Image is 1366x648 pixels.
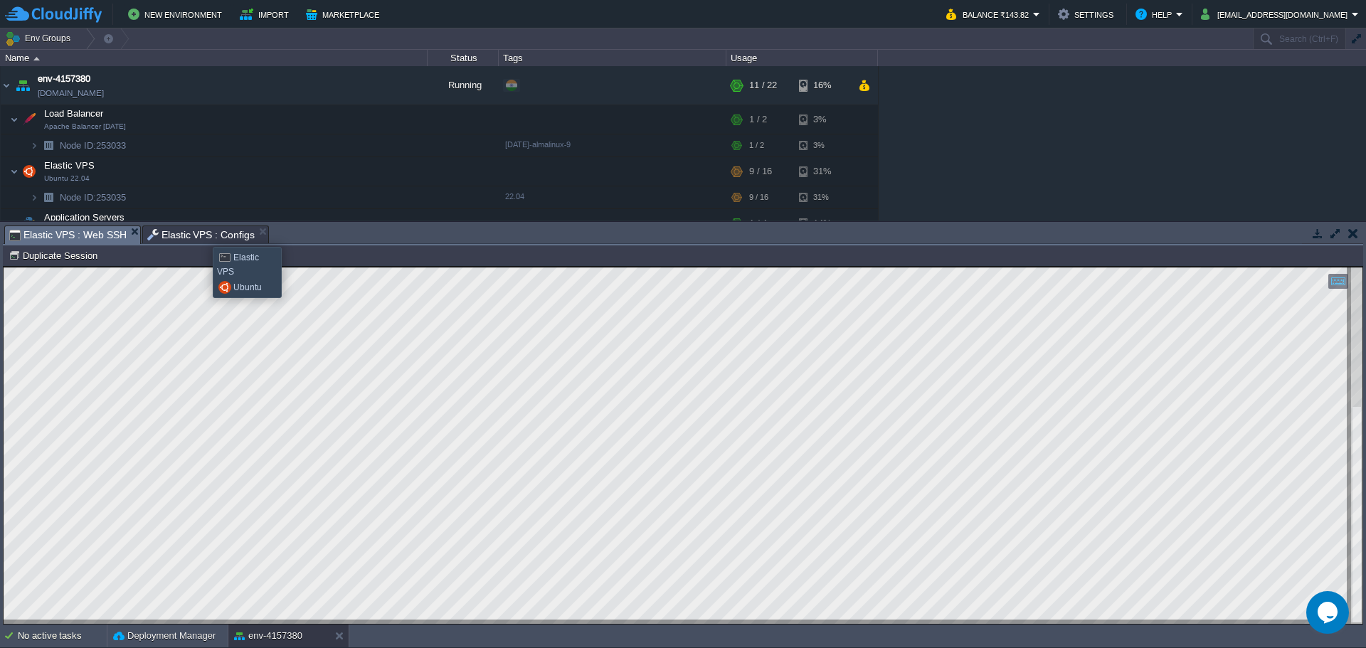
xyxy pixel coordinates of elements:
div: 1 / 4 [749,209,767,238]
span: Elastic VPS [43,159,97,171]
img: AMDAwAAAACH5BAEAAAAALAAAAAABAAEAAAICRAEAOw== [10,209,18,238]
span: Ubuntu 22.04 [44,174,90,183]
img: AMDAwAAAACH5BAEAAAAALAAAAAABAAEAAAICRAEAOw== [19,209,39,238]
div: Status [428,50,498,66]
button: New Environment [128,6,226,23]
img: AMDAwAAAACH5BAEAAAAALAAAAAABAAEAAAICRAEAOw== [10,105,18,134]
span: Application Servers [43,211,127,223]
div: 31% [799,186,845,208]
iframe: To enrich screen reader interactions, please activate Accessibility in Grammarly extension settings [4,267,1362,624]
div: Running [428,66,499,105]
button: Deployment Manager [113,629,216,643]
span: [DATE]-almalinux-9 [505,140,571,149]
a: Elastic VPSUbuntu 22.04 [43,160,97,171]
button: Settings [1058,6,1118,23]
div: 3% [799,134,845,156]
div: Elastic VPS [217,250,277,280]
div: Usage [727,50,877,66]
button: Duplicate Session [9,249,102,262]
div: Ubuntu [217,280,277,295]
img: AMDAwAAAACH5BAEAAAAALAAAAAABAAEAAAICRAEAOw== [19,157,39,186]
span: Elastic VPS : Configs [147,226,255,243]
div: Tags [499,50,726,66]
img: CloudJiffy [5,6,102,23]
button: Marketplace [306,6,383,23]
img: AMDAwAAAACH5BAEAAAAALAAAAAABAAEAAAICRAEAOw== [33,57,40,60]
a: Node ID:253035 [58,191,128,203]
img: AMDAwAAAACH5BAEAAAAALAAAAAABAAEAAAICRAEAOw== [30,134,38,156]
div: 1 / 2 [749,105,767,134]
a: env-4157380 [38,72,90,86]
button: [EMAIL_ADDRESS][DOMAIN_NAME] [1201,6,1352,23]
a: Node ID:253033 [58,139,128,152]
img: AMDAwAAAACH5BAEAAAAALAAAAAABAAEAAAICRAEAOw== [30,186,38,208]
img: AMDAwAAAACH5BAEAAAAALAAAAAABAAEAAAICRAEAOw== [38,186,58,208]
button: env-4157380 [234,629,302,643]
span: Apache Balancer [DATE] [44,122,126,131]
div: 31% [799,157,845,186]
img: AMDAwAAAACH5BAEAAAAALAAAAAABAAEAAAICRAEAOw== [19,105,39,134]
button: Env Groups [5,28,75,48]
img: AMDAwAAAACH5BAEAAAAALAAAAAABAAEAAAICRAEAOw== [13,66,33,105]
div: 3% [799,105,845,134]
div: 9 / 16 [749,157,772,186]
img: AMDAwAAAACH5BAEAAAAALAAAAAABAAEAAAICRAEAOw== [38,134,58,156]
a: [DOMAIN_NAME] [38,86,104,100]
div: No active tasks [18,625,107,647]
div: 14% [799,209,845,238]
div: 9 / 16 [749,186,768,208]
span: Load Balancer [43,107,105,119]
div: 11 / 22 [749,66,777,105]
div: 16% [799,66,845,105]
button: Balance ₹143.82 [946,6,1033,23]
span: Node ID: [60,192,96,203]
span: Elastic VPS : Web SSH [9,226,127,244]
iframe: chat widget [1306,591,1352,634]
span: 253033 [58,139,128,152]
img: AMDAwAAAACH5BAEAAAAALAAAAAABAAEAAAICRAEAOw== [1,66,12,105]
button: Import [240,6,293,23]
span: 253035 [58,191,128,203]
a: Application Servers [43,212,127,223]
div: Name [1,50,427,66]
div: 1 / 2 [749,134,764,156]
span: Node ID: [60,140,96,151]
img: AMDAwAAAACH5BAEAAAAALAAAAAABAAEAAAICRAEAOw== [10,157,18,186]
a: Load BalancerApache Balancer [DATE] [43,108,105,119]
button: Help [1135,6,1176,23]
span: 22.04 [505,192,524,201]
